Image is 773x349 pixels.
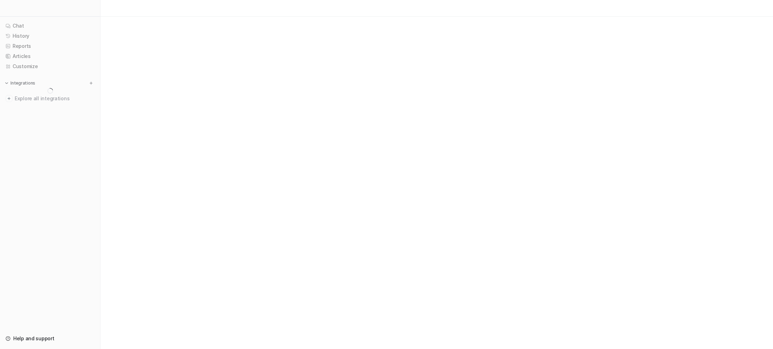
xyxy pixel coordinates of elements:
img: explore all integrations [6,95,13,102]
button: Integrations [3,80,37,87]
a: Reports [3,41,97,51]
p: Integrations [10,80,35,86]
a: Articles [3,51,97,61]
a: Chat [3,21,97,31]
a: Explore all integrations [3,94,97,103]
a: Help and support [3,334,97,343]
img: expand menu [4,81,9,86]
img: menu_add.svg [89,81,94,86]
a: History [3,31,97,41]
a: Customize [3,61,97,71]
span: Explore all integrations [15,93,95,104]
